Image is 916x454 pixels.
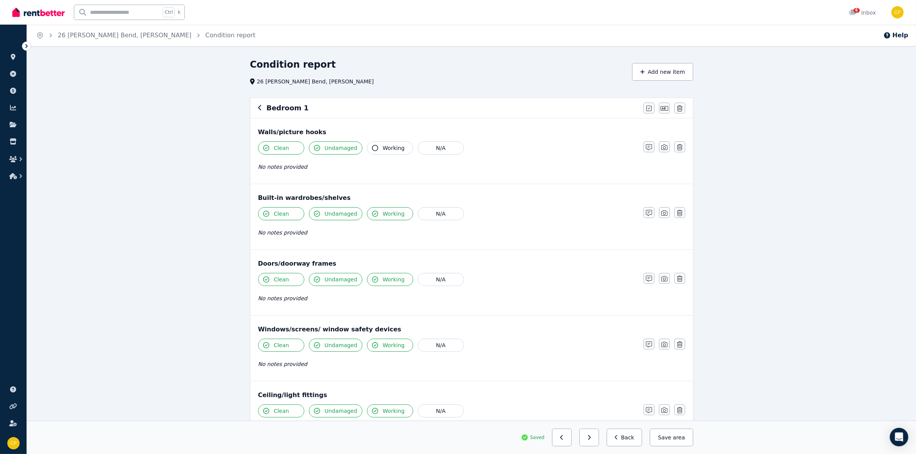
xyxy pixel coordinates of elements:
[418,273,464,286] button: N/A
[367,207,413,220] button: Working
[309,404,362,417] button: Undamaged
[367,273,413,286] button: Working
[418,404,464,417] button: N/A
[309,141,362,155] button: Undamaged
[325,407,357,415] span: Undamaged
[274,276,289,283] span: Clean
[418,207,464,220] button: N/A
[325,144,357,152] span: Undamaged
[274,341,289,349] span: Clean
[530,434,544,441] span: Saved
[258,259,685,268] div: Doors/doorway frames
[258,229,307,236] span: No notes provided
[890,428,908,446] div: Open Intercom Messenger
[258,361,307,367] span: No notes provided
[383,341,405,349] span: Working
[258,164,307,170] span: No notes provided
[309,339,362,352] button: Undamaged
[258,207,304,220] button: Clean
[849,9,876,17] div: Inbox
[383,210,405,218] span: Working
[267,103,309,113] h6: Bedroom 1
[309,273,362,286] button: Undamaged
[250,58,336,71] h1: Condition report
[418,141,464,155] button: N/A
[673,434,685,441] span: area
[274,144,289,152] span: Clean
[258,295,307,301] span: No notes provided
[205,32,255,39] a: Condition report
[274,210,289,218] span: Clean
[27,25,265,46] nav: Breadcrumb
[258,193,685,203] div: Built-in wardrobes/shelves
[258,128,685,137] div: Walls/picture hooks
[58,32,192,39] a: 26 [PERSON_NAME] Bend, [PERSON_NAME]
[257,78,374,85] span: 26 [PERSON_NAME] Bend, [PERSON_NAME]
[258,141,304,155] button: Clean
[883,31,908,40] button: Help
[632,63,693,81] button: Add new item
[163,7,175,17] span: Ctrl
[383,407,405,415] span: Working
[325,276,357,283] span: Undamaged
[258,404,304,417] button: Clean
[650,429,693,446] button: Save area
[12,7,65,18] img: RentBetter
[274,407,289,415] span: Clean
[418,339,464,352] button: N/A
[258,273,304,286] button: Clean
[607,429,642,446] button: Back
[258,391,685,400] div: Ceiling/light fittings
[367,339,413,352] button: Working
[309,207,362,220] button: Undamaged
[383,144,405,152] span: Working
[367,141,413,155] button: Working
[7,437,20,449] img: Clinton Paskins
[258,339,304,352] button: Clean
[854,8,860,13] span: 6
[367,404,413,417] button: Working
[178,9,180,15] span: k
[258,325,685,334] div: Windows/screens/ window safety devices
[325,210,357,218] span: Undamaged
[891,6,904,18] img: Clinton Paskins
[383,276,405,283] span: Working
[325,341,357,349] span: Undamaged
